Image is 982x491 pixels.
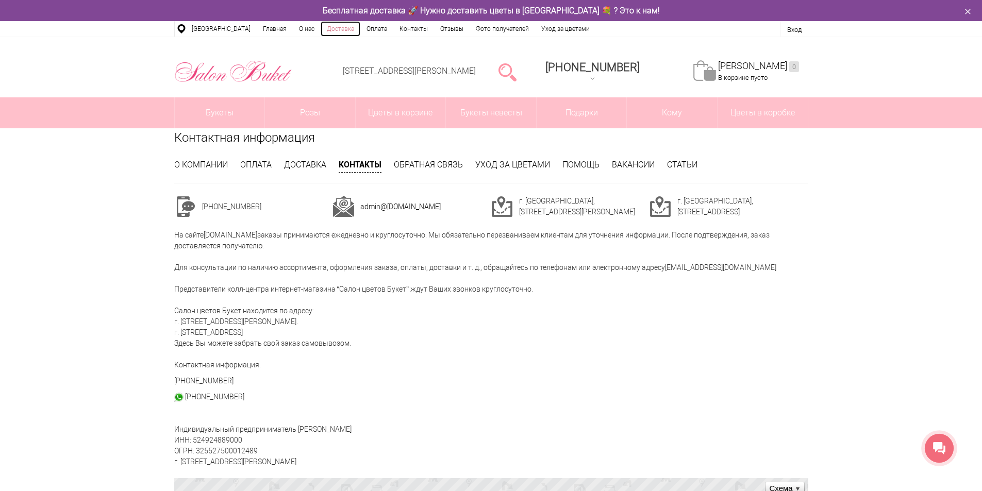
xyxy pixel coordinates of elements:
a: О компании [174,160,228,170]
a: Доставка [284,160,326,170]
a: @[DOMAIN_NAME] [380,202,441,211]
a: Оплата [240,160,272,170]
a: [PHONE_NUMBER] [539,57,646,87]
span: Кому [627,97,717,128]
a: Помощь [562,160,600,170]
td: [PHONE_NUMBER] [202,196,333,217]
a: Обратная связь [394,160,463,170]
a: Вакансии [612,160,655,170]
td: г. [GEOGRAPHIC_DATA], [STREET_ADDRESS][PERSON_NAME] [519,196,650,217]
div: Бесплатная доставка 🚀 Нужно доставить цветы в [GEOGRAPHIC_DATA] 💐 ? Это к нам! [167,5,816,16]
a: Букеты невесты [446,97,536,128]
a: [DOMAIN_NAME] [204,231,257,239]
a: Доставка [321,21,360,37]
a: Букеты [175,97,265,128]
a: [EMAIL_ADDRESS][DOMAIN_NAME] [665,263,776,272]
a: [PHONE_NUMBER] [185,393,244,401]
a: [STREET_ADDRESS][PERSON_NAME] [343,66,476,76]
a: О нас [293,21,321,37]
a: Оплата [360,21,393,37]
a: Цветы в коробке [718,97,808,128]
img: cont3.png [650,196,671,217]
a: Подарки [537,97,627,128]
a: Уход за цветами [475,160,550,170]
a: Контакты [393,21,434,37]
a: admin [360,202,380,211]
span: [PHONE_NUMBER] [545,61,640,74]
a: Отзывы [434,21,470,37]
p: Контактная информация: [174,360,808,370]
a: Главная [257,21,293,37]
a: Розы [265,97,355,128]
ins: 0 [789,61,799,72]
a: Статьи [667,160,697,170]
img: cont3.png [491,196,513,217]
h1: Контактная информация [174,128,808,147]
img: watsap_30.png.webp [174,393,184,402]
span: В корзине пусто [718,74,768,81]
img: Цветы Нижний Новгород [174,58,292,85]
a: Цветы в корзине [356,97,446,128]
a: [PHONE_NUMBER] [174,377,234,385]
a: Фото получателей [470,21,535,37]
a: Уход за цветами [535,21,596,37]
img: cont2.png [332,196,354,217]
a: Контакты [339,159,381,173]
img: cont1.png [174,196,196,217]
a: Вход [787,26,802,33]
td: г. [GEOGRAPHIC_DATA], [STREET_ADDRESS] [677,196,808,217]
a: [GEOGRAPHIC_DATA] [186,21,257,37]
a: [PERSON_NAME] [718,60,799,72]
